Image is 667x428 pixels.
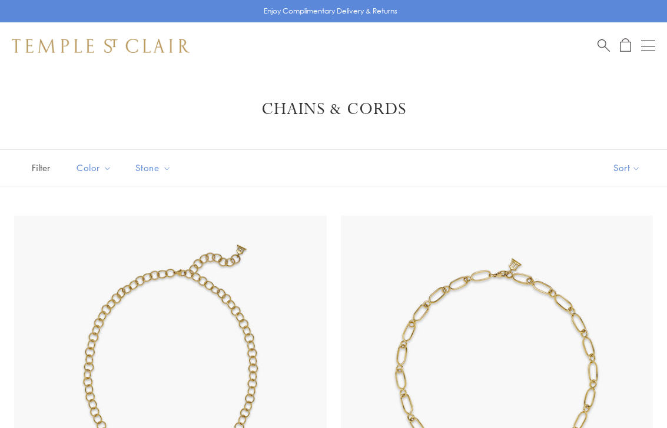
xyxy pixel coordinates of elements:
[264,5,397,17] p: Enjoy Complimentary Delivery & Returns
[71,160,121,175] span: Color
[641,39,655,53] button: Open navigation
[68,155,121,181] button: Color
[12,39,190,53] img: Temple St. Clair
[598,38,610,53] a: Search
[587,150,667,186] button: Show sort by
[620,38,631,53] a: Open Shopping Bag
[127,155,180,181] button: Stone
[29,99,638,120] h1: Chains & Cords
[130,160,180,175] span: Stone
[608,373,655,416] iframe: Gorgias live chat messenger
